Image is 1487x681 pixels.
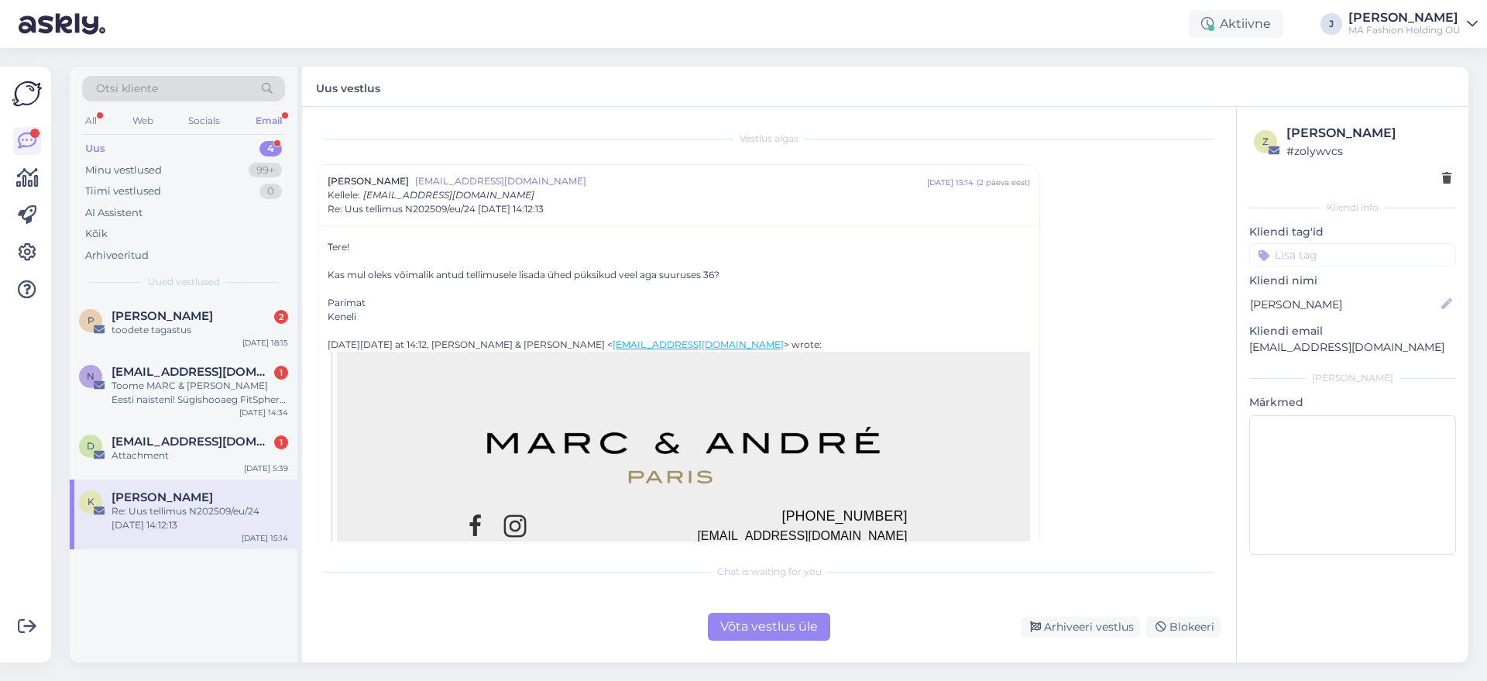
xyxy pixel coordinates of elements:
[1250,296,1438,313] input: Lisa nimi
[363,189,534,201] span: [EMAIL_ADDRESS][DOMAIN_NAME]
[85,248,149,263] div: Arhiveeritud
[1249,273,1456,289] p: Kliendi nimi
[1249,394,1456,411] p: Märkmed
[1146,617,1221,638] div: Blokeeri
[1249,323,1456,339] p: Kliendi email
[112,490,213,504] span: Keneli Kivilaht
[1021,617,1140,638] div: Arhiveeri vestlus
[274,435,288,449] div: 1
[242,532,288,544] div: [DATE] 15:14
[88,315,94,326] span: P
[415,174,927,188] span: [EMAIL_ADDRESS][DOMAIN_NAME]
[328,338,1030,352] div: [DATE][DATE] at 14:12, [PERSON_NAME] & [PERSON_NAME] < > wrote:
[148,275,220,289] span: Uued vestlused
[1320,13,1342,35] div: J
[112,365,273,379] span: normanvihul@thefitsphere.com
[85,226,108,242] div: Kõik
[112,504,288,532] div: Re: Uus tellimus N202509/eu/24 [DATE] 14:12:13
[1249,243,1456,267] input: Lisa tag
[1286,143,1451,160] div: # zolywvcs
[252,111,285,131] div: Email
[1348,12,1478,36] a: [PERSON_NAME]MA Fashion Holding OÜ
[12,79,42,108] img: Askly Logo
[1249,224,1456,240] p: Kliendi tag'id
[927,177,974,188] div: [DATE] 15:14
[82,111,100,131] div: All
[316,76,380,97] label: Uus vestlus
[112,379,288,407] div: Toome MARC & [PERSON_NAME] Eesti naisteni! Sügishooaeg FitSphere äpis on saanud alguse!
[85,184,161,199] div: Tiimi vestlused
[129,111,156,131] div: Web
[328,296,1030,310] div: Parimat
[112,323,288,337] div: toodete tagastus
[242,337,288,349] div: [DATE] 18:15
[112,435,273,449] span: dlucky@hot.ee
[88,496,94,507] span: K
[328,310,1030,324] div: Keneli
[318,132,1221,146] div: Vestlus algas
[274,366,288,380] div: 1
[1286,124,1451,143] div: [PERSON_NAME]
[708,613,830,641] div: Võta vestlus üle
[259,141,282,156] div: 4
[185,111,223,131] div: Socials
[244,463,288,474] div: [DATE] 5:39
[1249,371,1456,385] div: [PERSON_NAME]
[1249,201,1456,215] div: Kliendi info
[249,163,282,178] div: 99+
[1348,12,1461,24] div: [PERSON_NAME]
[1348,24,1461,36] div: MA Fashion Holding OÜ
[328,240,1030,254] div: Tere!
[328,268,1030,282] div: Kas mul oleks võimalik antud tellimusele lisada ühed püksikud veel aga suuruses 36?
[1189,10,1283,38] div: Aktiivne
[85,205,143,221] div: AI Assistent
[328,174,409,188] span: [PERSON_NAME]
[697,529,907,542] a: [EMAIL_ADDRESS][DOMAIN_NAME]
[1249,339,1456,356] p: [EMAIL_ADDRESS][DOMAIN_NAME]
[112,449,288,463] div: Attachment
[112,309,213,323] span: Pille Õun
[87,440,94,452] span: d
[782,508,908,524] a: [PHONE_NUMBER]
[239,407,288,418] div: [DATE] 14:34
[318,565,1221,579] div: Chat is waiting for you
[977,177,1030,188] div: ( 2 päeva eest )
[328,202,544,216] span: Re: Uus tellimus N202509/eu/24 [DATE] 14:12:13
[85,163,162,178] div: Minu vestlused
[85,141,105,156] div: Uus
[96,81,158,97] span: Otsi kliente
[1262,136,1269,147] span: z
[259,184,282,199] div: 0
[87,370,94,382] span: n
[274,310,288,324] div: 2
[328,189,360,201] span: Kellele :
[613,339,784,350] a: [EMAIL_ADDRESS][DOMAIN_NAME]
